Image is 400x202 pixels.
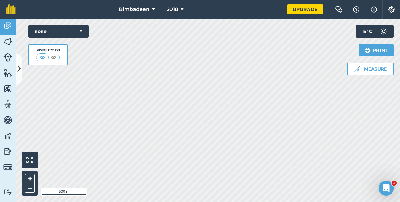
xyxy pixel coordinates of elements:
[353,6,360,13] img: A question mark icon
[3,53,12,62] img: svg+xml;base64,PD94bWwgdmVyc2lvbj0iMS4wIiBlbmNvZGluZz0idXRmLTgiPz4KPCEtLSBHZW5lcmF0b3I6IEFkb2JlIE...
[287,4,323,14] a: Upgrade
[359,44,394,56] button: Print
[6,4,16,14] img: fieldmargin Logo
[50,54,58,61] img: svg+xml;base64,PHN2ZyB4bWxucz0iaHR0cDovL3d3dy53My5vcmcvMjAwMC9zdmciIHdpZHRoPSI1MCIgaGVpZ2h0PSI0MC...
[356,25,394,38] button: 15 °C
[364,46,370,54] img: svg+xml;base64,PHN2ZyB4bWxucz0iaHR0cDovL3d3dy53My5vcmcvMjAwMC9zdmciIHdpZHRoPSIxOSIgaGVpZ2h0PSIyNC...
[354,66,360,72] img: Ruler icon
[335,6,342,13] img: Two speech bubbles overlapping with the left bubble in the forefront
[38,54,46,61] img: svg+xml;base64,PHN2ZyB4bWxucz0iaHR0cDovL3d3dy53My5vcmcvMjAwMC9zdmciIHdpZHRoPSI1MCIgaGVpZ2h0PSI0MC...
[3,163,12,172] img: svg+xml;base64,PD94bWwgdmVyc2lvbj0iMS4wIiBlbmNvZGluZz0idXRmLTgiPz4KPCEtLSBHZW5lcmF0b3I6IEFkb2JlIE...
[3,115,12,125] img: svg+xml;base64,PD94bWwgdmVyc2lvbj0iMS4wIiBlbmNvZGluZz0idXRmLTgiPz4KPCEtLSBHZW5lcmF0b3I6IEFkb2JlIE...
[371,6,377,13] img: svg+xml;base64,PHN2ZyB4bWxucz0iaHR0cDovL3d3dy53My5vcmcvMjAwMC9zdmciIHdpZHRoPSIxNyIgaGVpZ2h0PSIxNy...
[25,183,35,193] button: –
[26,157,33,163] img: Four arrows, one pointing top left, one top right, one bottom right and the last bottom left
[3,37,12,46] img: svg+xml;base64,PHN2ZyB4bWxucz0iaHR0cDovL3d3dy53My5vcmcvMjAwMC9zdmciIHdpZHRoPSI1NiIgaGVpZ2h0PSI2MC...
[3,189,12,195] img: svg+xml;base64,PD94bWwgdmVyc2lvbj0iMS4wIiBlbmNvZGluZz0idXRmLTgiPz4KPCEtLSBHZW5lcmF0b3I6IEFkb2JlIE...
[3,131,12,141] img: svg+xml;base64,PD94bWwgdmVyc2lvbj0iMS4wIiBlbmNvZGluZz0idXRmLTgiPz4KPCEtLSBHZW5lcmF0b3I6IEFkb2JlIE...
[347,63,394,75] button: Measure
[25,174,35,183] button: +
[379,181,394,196] iframe: Intercom live chat
[392,181,397,186] span: 1
[3,147,12,156] img: svg+xml;base64,PD94bWwgdmVyc2lvbj0iMS4wIiBlbmNvZGluZz0idXRmLTgiPz4KPCEtLSBHZW5lcmF0b3I6IEFkb2JlIE...
[3,68,12,78] img: svg+xml;base64,PHN2ZyB4bWxucz0iaHR0cDovL3d3dy53My5vcmcvMjAwMC9zdmciIHdpZHRoPSI1NiIgaGVpZ2h0PSI2MC...
[377,25,390,38] img: svg+xml;base64,PD94bWwgdmVyc2lvbj0iMS4wIiBlbmNvZGluZz0idXRmLTgiPz4KPCEtLSBHZW5lcmF0b3I6IEFkb2JlIE...
[119,6,149,13] span: Bimbadeen
[3,100,12,109] img: svg+xml;base64,PD94bWwgdmVyc2lvbj0iMS4wIiBlbmNvZGluZz0idXRmLTgiPz4KPCEtLSBHZW5lcmF0b3I6IEFkb2JlIE...
[388,6,395,13] img: A cog icon
[3,21,12,31] img: svg+xml;base64,PD94bWwgdmVyc2lvbj0iMS4wIiBlbmNvZGluZz0idXRmLTgiPz4KPCEtLSBHZW5lcmF0b3I6IEFkb2JlIE...
[28,25,89,38] button: none
[167,6,178,13] span: 2018
[362,25,372,38] span: 15 ° C
[3,84,12,93] img: svg+xml;base64,PHN2ZyB4bWxucz0iaHR0cDovL3d3dy53My5vcmcvMjAwMC9zdmciIHdpZHRoPSI1NiIgaGVpZ2h0PSI2MC...
[36,48,60,53] div: Visibility: On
